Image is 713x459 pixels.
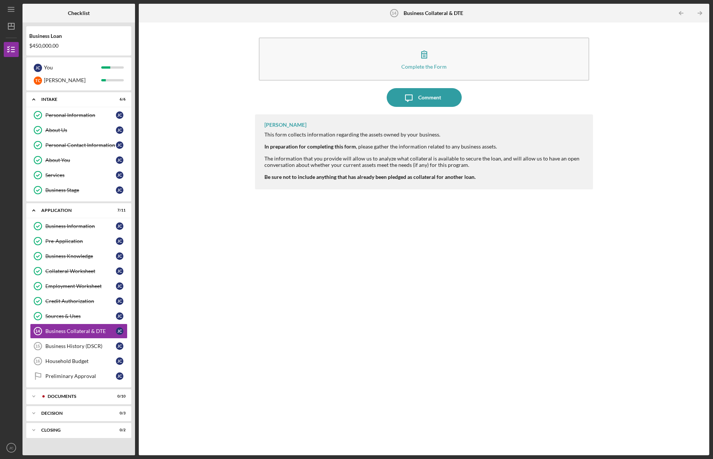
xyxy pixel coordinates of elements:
[29,43,128,49] div: $450,000.00
[35,329,40,333] tspan: 14
[116,297,123,305] div: J C
[30,168,128,183] a: ServicesJC
[392,11,396,15] tspan: 14
[404,10,463,16] b: Business Collateral & DTE
[48,394,107,399] div: Documents
[116,372,123,380] div: J C
[116,111,123,119] div: J C
[259,37,589,81] button: Complete the Form
[30,249,128,264] a: Business KnowledgeJC
[116,237,123,245] div: J C
[45,373,116,379] div: Preliminary Approval
[41,97,107,102] div: Intake
[4,440,19,455] button: JC
[45,127,116,133] div: About Us
[264,174,476,180] strong: Be sure not to include anything that has already been pledged as collateral for another loan.
[45,238,116,244] div: Pre-Application
[45,268,116,274] div: Collateral Worksheet
[35,344,40,348] tspan: 15
[30,369,128,384] a: Preliminary ApprovalJC
[9,446,14,450] text: JC
[45,187,116,193] div: Business Stage
[45,142,116,148] div: Personal Contact Information
[116,252,123,260] div: J C
[41,208,107,213] div: Application
[116,327,123,335] div: J C
[45,328,116,334] div: Business Collateral & DTE
[30,153,128,168] a: About YouJC
[112,428,126,432] div: 0 / 2
[30,279,128,294] a: Employment WorksheetJC
[45,313,116,319] div: Sources & Uses
[68,10,90,16] b: Checklist
[112,394,126,399] div: 0 / 10
[29,33,128,39] div: Business Loan
[45,223,116,229] div: Business Information
[30,123,128,138] a: About UsJC
[30,354,128,369] a: 16Household BudgetJC
[45,358,116,364] div: Household Budget
[44,61,101,74] div: You
[30,339,128,354] a: 15Business History (DSCR)JC
[30,324,128,339] a: 14Business Collateral & DTEJC
[264,132,585,168] div: This form collects information regarding the assets owned by your business. , please gather the i...
[116,267,123,275] div: J C
[30,294,128,309] a: Credit AuthorizationJC
[30,309,128,324] a: Sources & UsesJC
[116,156,123,164] div: J C
[112,208,126,213] div: 7 / 11
[30,264,128,279] a: Collateral WorksheetJC
[45,283,116,289] div: Employment Worksheet
[116,222,123,230] div: J C
[116,342,123,350] div: J C
[30,108,128,123] a: Personal InformationJC
[45,172,116,178] div: Services
[116,141,123,149] div: J C
[116,282,123,290] div: J C
[45,298,116,304] div: Credit Authorization
[45,253,116,259] div: Business Knowledge
[116,171,123,179] div: J C
[116,186,123,194] div: J C
[116,126,123,134] div: J C
[45,112,116,118] div: Personal Information
[418,88,441,107] div: Comment
[112,411,126,415] div: 0 / 3
[264,122,306,128] div: [PERSON_NAME]
[41,428,107,432] div: Closing
[116,312,123,320] div: J C
[401,64,447,69] div: Complete the Form
[30,183,128,198] a: Business StageJC
[45,343,116,349] div: Business History (DSCR)
[116,357,123,365] div: J C
[30,234,128,249] a: Pre-ApplicationJC
[34,76,42,85] div: T C
[45,157,116,163] div: About You
[112,97,126,102] div: 6 / 6
[387,88,462,107] button: Comment
[34,64,42,72] div: J C
[44,74,101,87] div: [PERSON_NAME]
[41,411,107,415] div: Decision
[264,143,356,150] strong: In preparation for completing this form
[35,359,40,363] tspan: 16
[30,219,128,234] a: Business InformationJC
[30,138,128,153] a: Personal Contact InformationJC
